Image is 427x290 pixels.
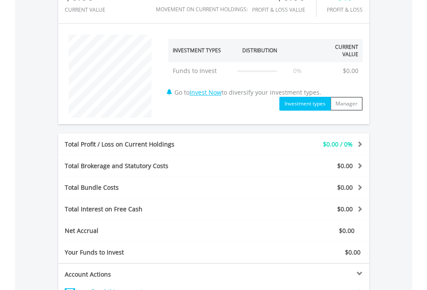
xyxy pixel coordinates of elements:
[345,248,361,256] span: $0.00
[58,205,240,214] div: Total Interest on Free Cash
[337,162,353,170] span: $0.00
[330,97,363,111] button: Manager
[337,205,353,213] span: $0.00
[314,39,363,62] th: Current Value
[65,7,105,13] div: CURRENT VALUE
[58,162,240,170] div: Total Brokerage and Statutory Costs
[338,62,363,80] td: $0.00
[337,183,353,191] span: $0.00
[58,226,240,235] div: Net Accrual
[190,88,221,96] a: Invest Now
[58,248,214,257] div: Your Funds to Invest
[58,183,240,192] div: Total Bundle Costs
[242,47,277,54] div: Distribution
[282,62,314,80] td: 0%
[323,140,353,148] span: $0.00 / 0%
[279,97,331,111] button: Investment types
[252,7,316,13] div: Profit & Loss Value
[58,140,240,149] div: Total Profit / Loss on Current Holdings
[339,226,354,235] span: $0.00
[58,270,214,279] div: Account Actions
[168,39,233,62] th: Investment Types
[162,30,369,111] div: Go to to diversify your investment types.
[327,7,363,13] div: Profit & Loss
[168,62,233,80] td: Funds to Invest
[156,6,248,12] div: Movement on Current Holdings:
